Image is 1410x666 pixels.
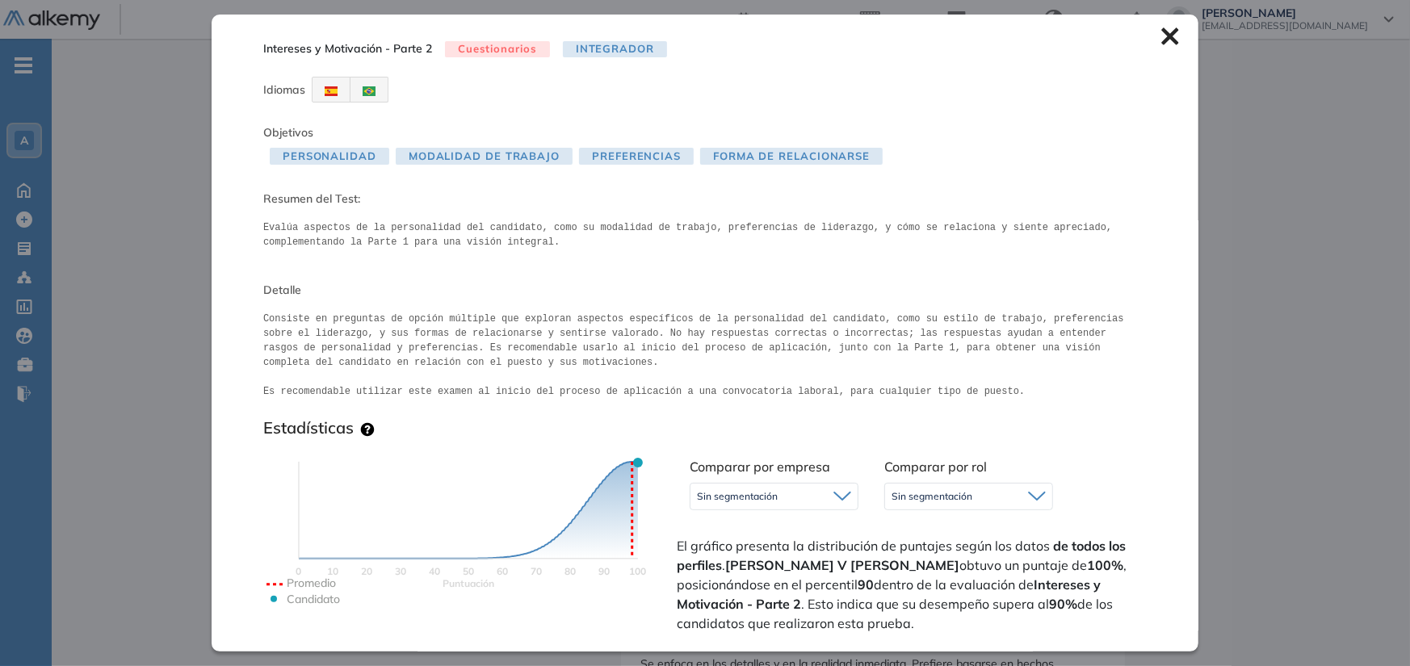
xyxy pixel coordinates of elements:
[263,40,432,57] span: Intereses y Motivación - Parte 2
[287,592,340,606] text: Candidato
[629,565,646,577] text: 100
[1049,596,1077,612] strong: 90%
[884,459,987,475] span: Comparar por rol
[263,191,1147,207] span: Resumen del Test:
[443,577,494,589] text: Scores
[858,576,874,593] strong: 90
[700,148,883,165] span: Forma de Relacionarse
[564,565,576,577] text: 80
[327,565,338,577] text: 10
[697,490,778,503] span: Sin segmentación
[598,565,610,577] text: 90
[263,125,313,140] span: Objetivos
[263,312,1147,399] pre: Consiste en preguntas de opción múltiple que exploran aspectos específicos de la personalidad del...
[677,536,1144,633] span: El gráfico presenta la distribución de puntajes según los datos . obtuvo un puntaje de , posicion...
[263,418,354,438] h3: Estadísticas
[361,565,372,577] text: 20
[677,538,1126,573] strong: de todos los perfiles
[445,41,550,58] span: Cuestionarios
[677,576,1101,612] strong: Intereses y Motivación - Parte 2
[263,282,1147,299] span: Detalle
[725,557,834,573] strong: [PERSON_NAME]
[463,565,474,577] text: 50
[1087,557,1123,573] strong: 100%
[690,459,830,475] span: Comparar por empresa
[363,86,376,96] img: BRA
[263,220,1147,249] pre: Evalúa aspectos de la personalidad del candidato, como su modalidad de trabajo, preferencias de l...
[325,86,338,96] img: ESP
[579,148,694,165] span: Preferencias
[837,557,959,573] strong: V [PERSON_NAME]
[892,490,972,503] span: Sin segmentación
[497,565,508,577] text: 60
[563,41,667,58] span: Integrador
[270,148,389,165] span: Personalidad
[396,148,573,165] span: Modalidad de Trabajo
[287,576,336,590] text: Promedio
[395,565,406,577] text: 30
[263,82,305,97] span: Idiomas
[531,565,542,577] text: 70
[296,565,301,577] text: 0
[429,565,440,577] text: 40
